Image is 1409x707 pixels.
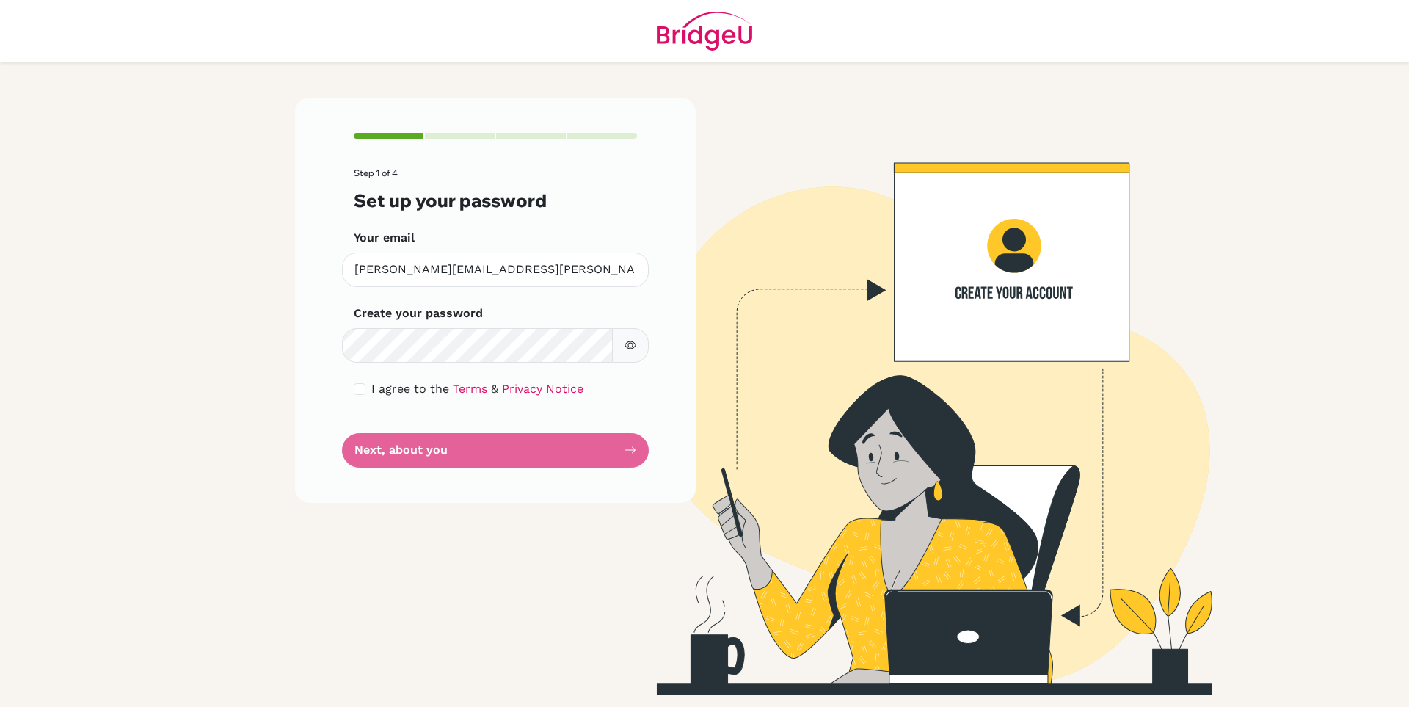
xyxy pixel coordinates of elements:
span: Step 1 of 4 [354,167,398,178]
img: Create your account [495,98,1332,695]
h3: Set up your password [354,190,637,211]
input: Insert your email* [342,253,649,287]
a: Terms [453,382,487,396]
span: I agree to the [371,382,449,396]
label: Your email [354,229,415,247]
a: Privacy Notice [502,382,583,396]
label: Create your password [354,305,483,322]
span: & [491,382,498,396]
